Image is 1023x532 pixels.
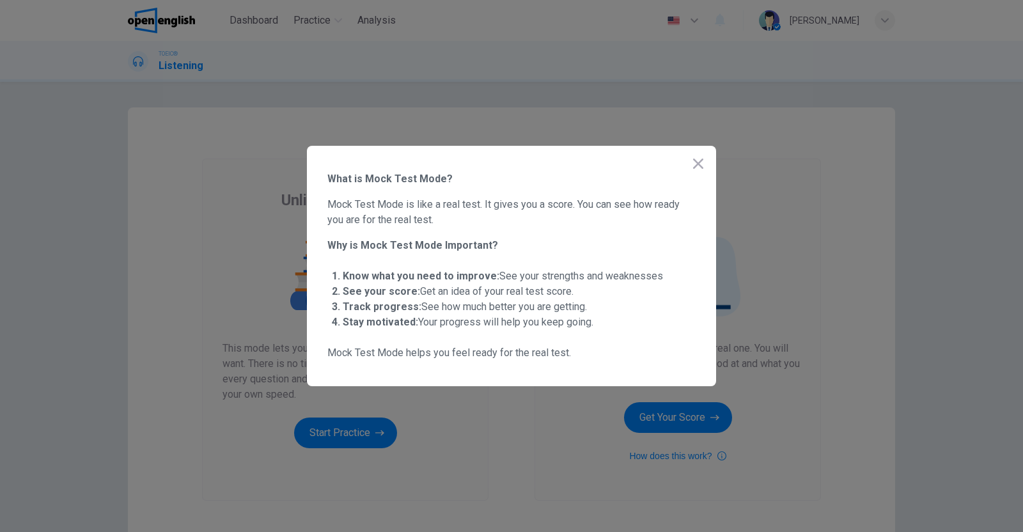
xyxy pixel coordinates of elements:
span: Mock Test Mode is like a real test. It gives you a score. You can see how ready you are for the r... [327,197,696,228]
span: Your progress will help you keep going. [343,316,593,328]
strong: Know what you need to improve: [343,270,499,282]
span: See how much better you are getting. [343,301,587,313]
span: Get an idea of your real test score. [343,285,574,297]
strong: Stay motivated: [343,316,418,328]
span: What is Mock Test Mode? [327,171,696,187]
strong: See your score: [343,285,420,297]
span: See your strengths and weaknesses [343,270,663,282]
span: Why is Mock Test Mode Important? [327,238,696,253]
span: Mock Test Mode helps you feel ready for the real test. [327,345,696,361]
strong: Track progress: [343,301,421,313]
